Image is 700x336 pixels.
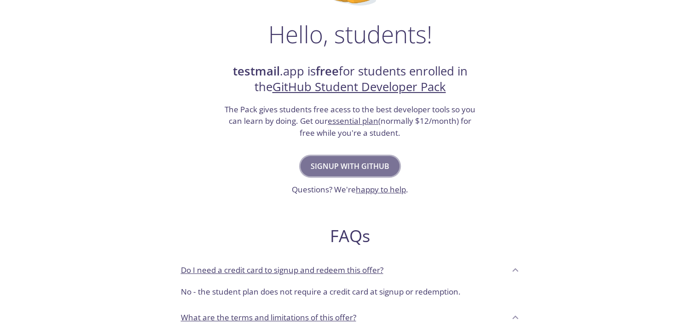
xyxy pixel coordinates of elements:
[356,184,406,195] a: happy to help
[174,305,527,330] div: What are the terms and limitations of this offer?
[174,226,527,246] h2: FAQs
[233,63,280,79] strong: testmail
[272,79,446,95] a: GitHub Student Developer Pack
[181,286,520,298] p: No - the student plan does not require a credit card at signup or redemption.
[316,63,339,79] strong: free
[311,160,389,173] span: Signup with GitHub
[328,116,378,126] a: essential plan
[268,20,432,48] h1: Hello, students!
[292,184,408,196] h3: Questions? We're .
[224,104,477,139] h3: The Pack gives students free acess to the best developer tools so you can learn by doing. Get our...
[174,257,527,282] div: Do I need a credit card to signup and redeem this offer?
[181,312,356,324] p: What are the terms and limitations of this offer?
[181,264,383,276] p: Do I need a credit card to signup and redeem this offer?
[174,282,527,305] div: Do I need a credit card to signup and redeem this offer?
[224,64,477,95] h2: .app is for students enrolled in the
[301,156,399,176] button: Signup with GitHub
